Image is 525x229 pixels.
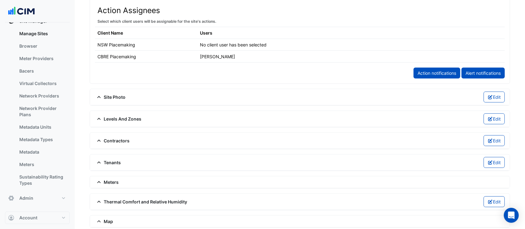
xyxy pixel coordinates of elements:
span: Site Photo [95,94,126,100]
a: Bacers [14,65,70,77]
button: Edit [484,157,505,168]
button: Edit [484,135,505,146]
app-icon: Admin [8,195,14,201]
a: Virtual Collectors [14,77,70,90]
span: Contractors [95,137,130,144]
a: Metadata [14,146,70,158]
a: Meter Providers [14,52,70,65]
button: Edit [484,92,505,103]
a: Alert notifications [461,68,505,79]
a: Network Providers [14,90,70,102]
div: Open Intercom Messenger [504,208,519,223]
span: Account [19,215,37,221]
a: Manage Sites [14,27,70,40]
a: Meters [14,158,70,171]
div: Site Manager [5,27,70,192]
a: Network Provider Plans [14,102,70,121]
a: Action notifications [414,68,460,79]
button: Edit [484,196,505,207]
button: Admin [5,192,70,204]
h3: Action Assignees [97,6,502,15]
th: Client Name [95,27,197,39]
span: Admin [19,195,33,201]
img: Company Logo [7,5,35,17]
th: Users [197,27,402,39]
span: Map [95,218,113,225]
a: Browser [14,40,70,52]
td: No client user has been selected [197,39,402,51]
span: Thermal Comfort and Relative Humidity [95,198,187,205]
a: Metadata Types [14,133,70,146]
div: NSW Placemaking [97,41,135,48]
a: Sustainability Rating Types [14,171,70,189]
span: Meters [95,179,119,185]
span: Tenants [95,159,121,166]
div: [PERSON_NAME] [200,53,235,60]
a: Metadata Units [14,121,70,133]
button: Edit [484,113,505,124]
div: CBRE Placemaking [97,53,136,60]
span: Levels And Zones [95,116,142,122]
small: Select which client users will be assignable for the site's actions. [97,19,216,24]
button: Account [5,212,70,224]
